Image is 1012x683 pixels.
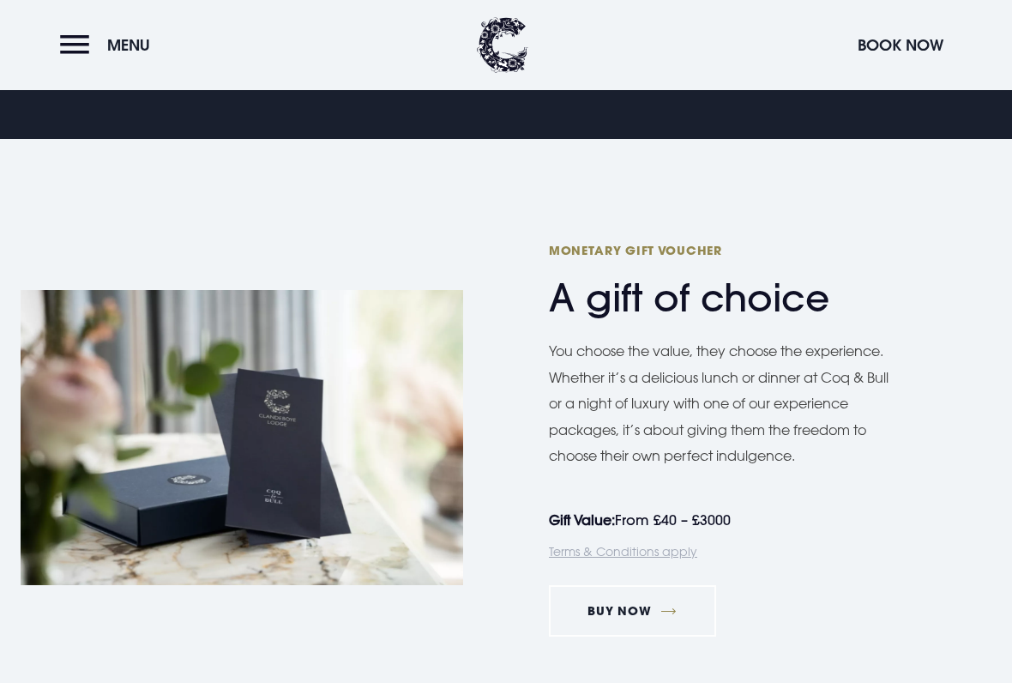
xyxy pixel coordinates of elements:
a: Buy Now [549,585,716,637]
p: From £40 – £3000 [549,507,883,533]
img: Clandeboye Lodge [477,17,528,73]
button: Book Now [849,27,952,63]
span: Menu [107,35,150,55]
img: Hotel gift voucher Northern Ireland [21,290,463,585]
button: Menu [60,27,159,63]
strong: Gift Value: [549,511,615,529]
h2: A gift of choice [549,242,883,321]
a: Terms & Conditions apply [549,544,697,559]
p: You choose the value, they choose the experience. Whether it’s a delicious lunch or dinner at Coq... [549,338,901,468]
span: Monetary Gift Voucher [549,242,883,258]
